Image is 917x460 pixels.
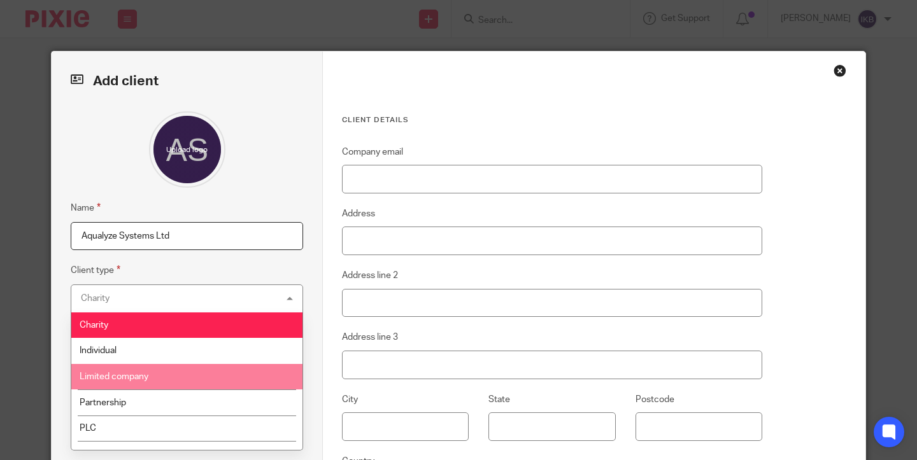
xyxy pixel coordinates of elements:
span: PLC [80,424,96,433]
label: Client type [71,263,120,277]
span: Self-employed [80,450,138,459]
label: Postcode [636,393,674,406]
label: Name [71,200,101,215]
label: State [488,393,510,406]
h3: Client details [342,115,762,125]
label: City [342,393,358,406]
h2: Add client [71,71,303,92]
div: Close this dialog window [834,64,846,77]
div: Charity [81,294,110,303]
label: Address line 3 [342,331,398,344]
label: Address [342,207,375,220]
label: Address line 2 [342,269,398,282]
span: Charity [80,321,108,330]
span: Limited company [80,372,148,381]
span: Partnership [80,398,126,407]
span: Individual [80,346,117,355]
label: Company email [342,146,403,158]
